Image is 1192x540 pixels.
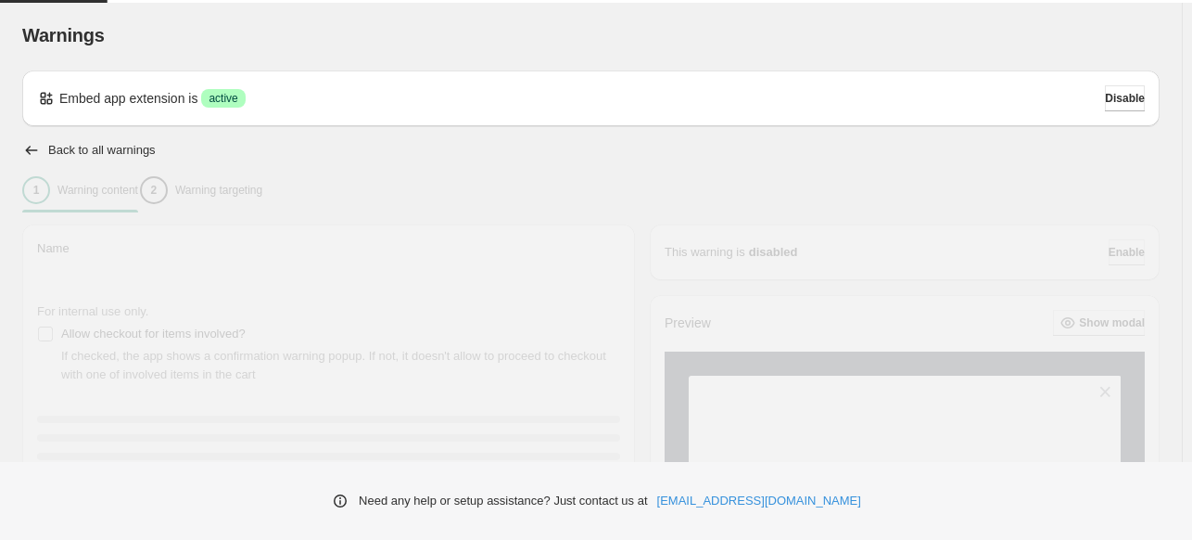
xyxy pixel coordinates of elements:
[657,492,861,510] a: [EMAIL_ADDRESS][DOMAIN_NAME]
[59,89,197,108] p: Embed app extension is
[209,91,237,106] span: active
[1105,91,1145,106] span: Disable
[1105,85,1145,111] button: Disable
[22,25,105,45] span: Warnings
[48,143,156,158] h2: Back to all warnings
